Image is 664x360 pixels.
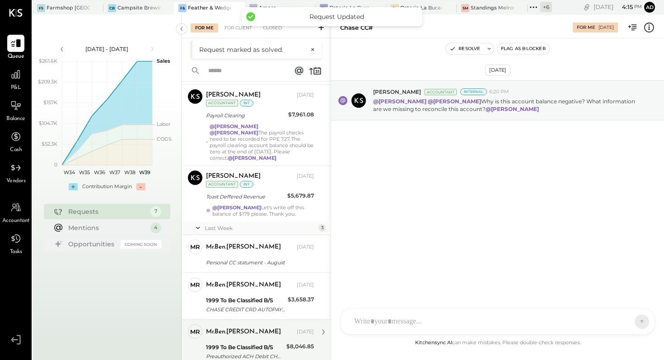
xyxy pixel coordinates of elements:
[297,173,314,180] div: [DATE]
[210,129,258,136] strong: @[PERSON_NAME]
[206,100,238,106] div: Accountant
[297,282,314,289] div: [DATE]
[79,169,90,175] text: W35
[121,240,161,249] div: Coming Soon
[206,343,284,352] div: 1999 To Be Classified B/S
[190,328,200,336] div: mr
[259,5,276,12] div: Amara
[124,169,135,175] text: W38
[212,204,261,211] strong: @[PERSON_NAME]
[47,5,90,12] div: Farmshop [GEOGRAPHIC_DATA][PERSON_NAME]
[10,146,22,154] span: Cash
[594,3,642,11] div: [DATE]
[136,183,145,190] div: -
[68,223,146,232] div: Mentions
[94,169,105,175] text: W36
[329,5,373,12] div: Osteria La Buca- [PERSON_NAME][GEOGRAPHIC_DATA]
[139,169,150,175] text: W39
[157,121,170,127] text: Labor
[150,222,161,233] div: 4
[206,328,281,337] div: mr.ben.[PERSON_NAME]
[340,23,373,32] div: Chase CC#
[400,5,444,12] div: Osteria La Buca- Melrose
[54,162,57,168] text: 0
[240,181,253,188] div: int
[69,183,78,190] div: +
[485,65,510,76] div: [DATE]
[6,177,26,185] span: Vendors
[206,91,261,100] div: [PERSON_NAME]
[318,224,326,231] div: 3
[205,224,316,232] div: Last Week
[373,98,426,105] strong: @[PERSON_NAME]
[461,4,469,12] div: SM
[0,128,31,154] a: Cash
[373,88,421,96] span: [PERSON_NAME]
[489,88,509,96] span: 6:20 PM
[157,136,172,142] text: COGS
[220,23,257,32] div: For Client
[206,281,281,290] div: mr.ben.[PERSON_NAME]
[206,243,281,252] div: mr.ben.[PERSON_NAME]
[206,111,285,120] div: Payroll Clearing
[109,169,120,175] text: W37
[391,4,399,12] div: OL
[206,305,285,314] div: CHASE CREDIT CRD AUTOPAY 250805/
[43,99,57,106] text: $157K
[11,84,21,92] span: P&L
[288,295,314,304] div: $3,658.37
[228,155,276,161] strong: @[PERSON_NAME]
[206,172,261,181] div: [PERSON_NAME]
[210,123,258,129] strong: @[PERSON_NAME]
[157,58,170,64] text: Sales
[0,35,31,61] a: Queue
[446,43,484,54] button: Resolve
[108,4,116,12] div: CB
[178,4,187,12] div: F&
[0,230,31,256] a: Tasks
[497,43,549,54] button: Flag as Blocker
[38,78,57,85] text: $209.3K
[540,2,552,12] div: + 6
[260,13,413,21] div: Request Updated
[373,97,643,113] p: Why is this account balance negative? What information are we missing to reconcile this account?
[297,92,314,99] div: [DATE]
[82,183,132,190] div: Contribution Margin
[10,248,22,256] span: Tasks
[0,199,31,225] a: Accountant
[320,4,328,12] div: OL
[258,23,286,32] div: Closed
[486,106,539,112] strong: @[PERSON_NAME]
[240,100,253,106] div: int
[210,123,314,161] div: The payroll checks need to be recorded for PPE 7.27. The payroll clearing account balance should ...
[0,66,31,92] a: P&L
[249,4,257,12] div: Am
[68,207,146,216] div: Requests
[2,217,30,225] span: Accountant
[428,98,481,105] strong: @[PERSON_NAME]
[64,169,75,175] text: W34
[0,97,31,123] a: Balance
[577,24,595,31] div: For Me
[471,5,514,12] div: Standings Melrose
[190,281,200,289] div: mr
[582,2,591,12] div: copy link
[206,258,311,267] div: Personal CC statument - August
[8,53,24,61] span: Queue
[190,243,200,251] div: mr
[191,23,218,32] div: For Me
[188,5,231,12] div: Feather & Wedge
[69,45,145,53] div: [DATE] - [DATE]
[206,181,238,188] div: Accountant
[425,89,457,95] div: Accountant
[306,46,315,54] button: ×
[297,244,314,251] div: [DATE]
[212,204,314,217] div: Let's write off this balance of $179 please. Thank you.
[68,240,116,249] div: Opportunities
[0,159,31,185] a: Vendors
[287,191,314,200] div: $5,679.87
[644,2,655,13] button: Ad
[288,110,314,119] div: $7,961.08
[42,141,57,147] text: $52.3K
[39,58,57,64] text: $261.6K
